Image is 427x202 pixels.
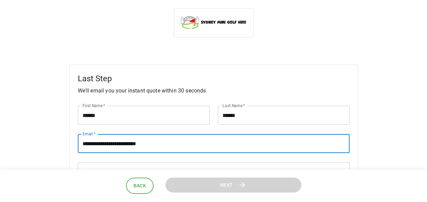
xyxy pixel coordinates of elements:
h5: Last Step [78,73,350,84]
label: Last Name [223,103,245,108]
p: We'll email you your instant quote within 30 seconds [78,87,350,95]
label: First Name [83,103,105,108]
span: Next [220,181,233,189]
label: Email [83,131,95,137]
button: Back [126,178,154,194]
img: Sydney Mini Golf Hire logo [180,14,248,30]
span: Back [134,182,146,190]
button: Next [165,178,301,193]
